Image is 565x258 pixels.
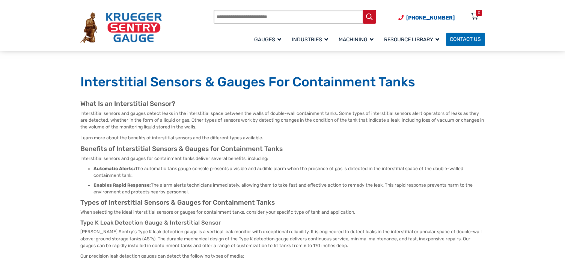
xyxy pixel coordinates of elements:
[288,32,335,47] a: Industries
[93,166,485,179] li: The automatic tank gauge console presents a visible and audible alarm when the presence of gas is...
[80,209,485,216] p: When selecting the ideal interstitial sensors or gauges for containment tanks, consider your spec...
[93,166,135,171] strong: Automatic Alerts:
[80,100,485,108] h2: What Is an Interstitial Sensor?
[80,110,485,131] p: Interstitial sensors and gauges detect leaks in the interstitial space between the walls of doubl...
[80,228,485,249] p: [PERSON_NAME] Sentry’s Type K leak detection gauge is a vertical leak monitor with exceptional re...
[80,199,485,207] h2: Types of Interstitial Sensors & Gauges for Containment Tanks
[446,33,485,46] a: Contact Us
[80,134,485,141] p: Learn more about the benefits of interstitial sensors and the different types available.
[80,155,485,162] p: Interstitial sensors and gauges for containment tanks deliver several benefits, including:
[80,145,485,153] h2: Benefits of Interstitial Sensors & Gauges for Containment Tanks
[292,36,328,43] span: Industries
[339,36,374,43] span: Machining
[384,36,439,43] span: Resource Library
[250,32,288,47] a: Gauges
[93,183,151,188] strong: Enables Rapid Response:
[80,219,485,226] h3: Type K Leak Detection Gauge & Interstitial Sensor
[335,32,380,47] a: Machining
[398,14,455,22] a: Phone Number (920) 434-8860
[450,36,481,43] span: Contact Us
[380,32,446,47] a: Resource Library
[80,12,162,42] img: Krueger Sentry Gauge
[93,182,485,195] li: The alarm alerts technicians immediately, allowing them to take fast and effective action to reme...
[478,10,480,16] div: 0
[406,15,455,21] span: [PHONE_NUMBER]
[80,74,485,91] h1: Interstitial Sensors & Gauges For Containment Tanks
[254,36,281,43] span: Gauges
